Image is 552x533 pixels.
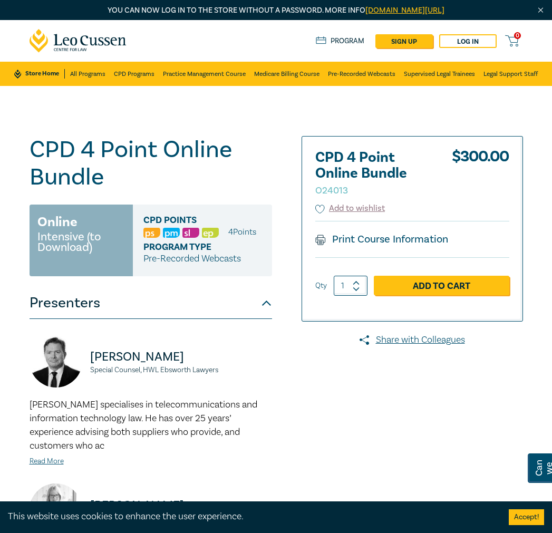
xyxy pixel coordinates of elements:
[302,333,523,347] a: Share with Colleagues
[37,231,125,253] small: Intensive (to Download)
[182,228,199,238] img: Substantive Law
[8,510,493,524] div: This website uses cookies to enhance the user experience.
[439,34,497,48] a: Log in
[315,280,327,292] label: Qty
[90,348,272,365] p: [PERSON_NAME]
[514,32,521,39] span: 0
[143,242,241,252] span: Program type
[365,5,444,15] a: [DOMAIN_NAME][URL]
[143,252,262,266] p: Pre-Recorded Webcasts
[315,202,385,215] button: Add to wishlist
[90,497,272,514] p: [PERSON_NAME]
[334,276,367,296] input: 1
[114,62,154,86] a: CPD Programs
[163,62,246,86] a: Practice Management Course
[90,366,272,374] small: Special Counsel, HWL Ebsworth Lawyers
[316,36,365,46] a: Program
[315,185,348,197] small: O24013
[202,228,219,238] img: Ethics & Professional Responsibility
[228,225,256,239] li: 4 Point s
[375,34,433,48] a: sign up
[163,228,180,238] img: Practice Management & Business Skills
[143,215,241,225] span: CPD Points
[328,62,395,86] a: Pre-Recorded Webcasts
[30,399,257,452] span: [PERSON_NAME] specialises in telecommunications and information technology law. He has over 25 ye...
[70,62,105,86] a: All Programs
[404,62,475,86] a: Supervised Legal Trainees
[315,150,431,197] h2: CPD 4 Point Online Bundle
[143,228,160,238] img: Professional Skills
[536,6,545,15] img: Close
[30,335,82,387] img: https://s3.ap-southeast-2.amazonaws.com/leo-cussen-store-production-content/Contacts/James%20Flow...
[37,212,78,231] h3: Online
[14,69,64,79] a: Store Home
[30,457,64,466] a: Read More
[30,5,523,16] p: You can now log in to the store without a password. More info
[374,276,509,296] a: Add to Cart
[254,62,319,86] a: Medicare Billing Course
[315,232,449,246] a: Print Course Information
[509,509,544,525] button: Accept cookies
[30,287,272,319] button: Presenters
[30,136,272,191] h1: CPD 4 Point Online Bundle
[452,150,509,202] div: $ 300.00
[483,62,538,86] a: Legal Support Staff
